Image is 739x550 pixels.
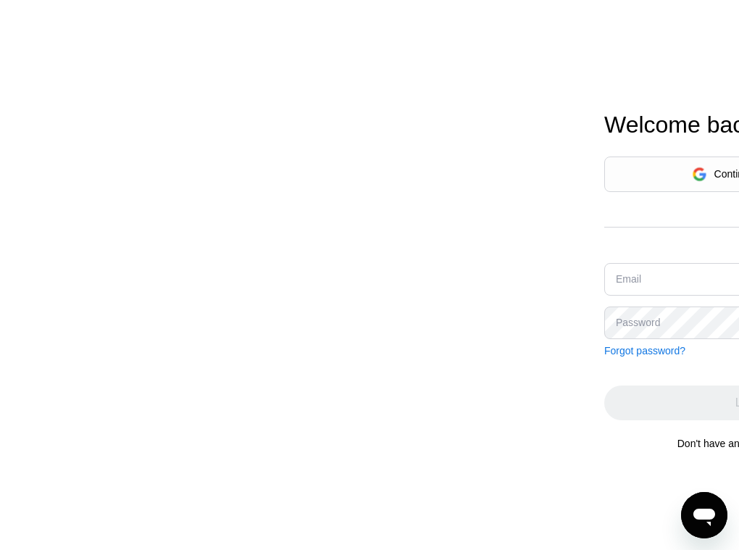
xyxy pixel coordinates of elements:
div: Forgot password? [604,345,685,357]
iframe: Button to launch messaging window [681,492,727,538]
div: Email [616,273,641,285]
div: Password [616,317,660,328]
